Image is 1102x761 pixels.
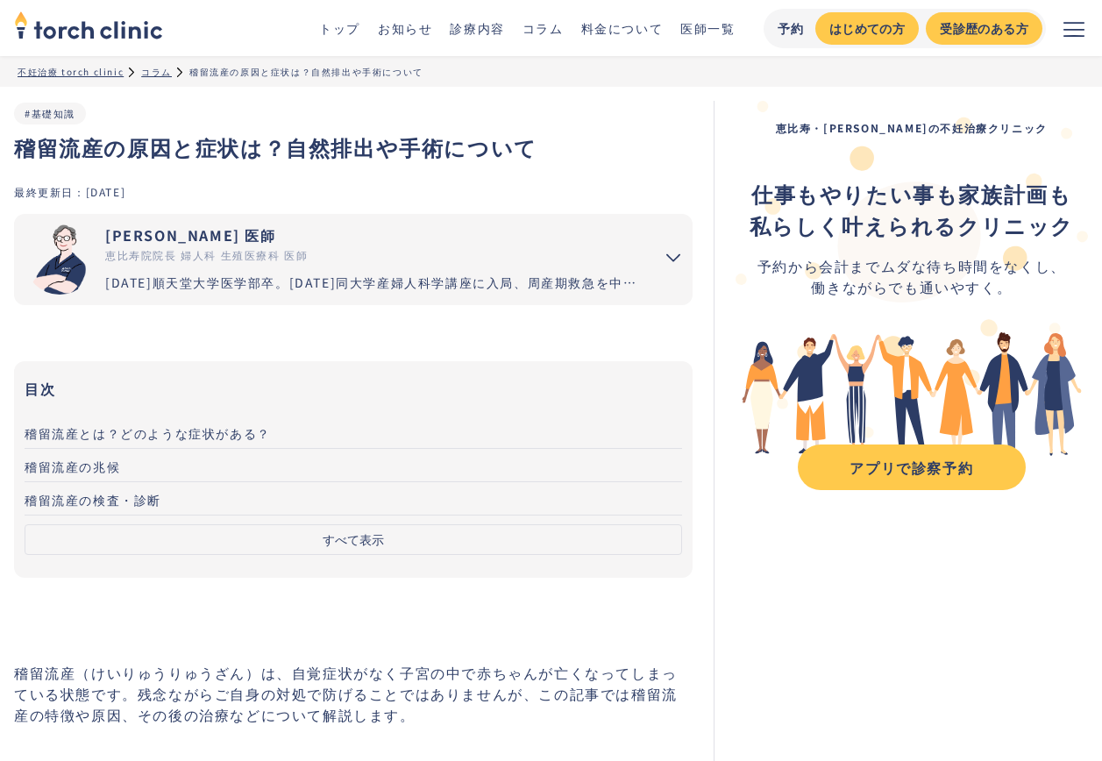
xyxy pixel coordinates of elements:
[25,375,682,402] h3: 目次
[750,178,1074,241] div: ‍ ‍
[18,65,1084,78] ul: パンくずリスト
[105,247,640,263] div: 恵比寿院院長 婦人科 生殖医療科 医師
[25,106,75,120] a: #基礎知識
[25,482,682,516] a: 稽留流産の検査・診断
[14,214,693,305] summary: 市山 卓彦 [PERSON_NAME] 医師 恵比寿院院長 婦人科 生殖医療科 医師 [DATE]順天堂大学医学部卒。[DATE]同大学産婦人科学講座に入局、周産期救急を中心に研鑽を重ねる。[D...
[926,12,1042,45] a: 受診歴のある方
[680,19,735,37] a: 医師一覧
[814,457,1010,478] div: アプリで診察予約
[189,65,423,78] div: 稽留流産の原因と症状は？自然排出や手術について
[86,184,126,199] div: [DATE]
[751,178,1071,209] strong: 仕事もやりたい事も家族計画も
[105,274,640,292] div: [DATE]順天堂大学医学部卒。[DATE]同大学産婦人科学講座に入局、周産期救急を中心に研鑽を重ねる。[DATE]国内有数の不妊治療施設セントマザー産婦人科医院で、女性不妊症のみでなく男性不妊...
[750,210,1074,240] strong: 私らしく叶えられるクリニック
[14,662,693,725] p: 稽留流産（けいりゅうりゅうざん）は、自覚症状がなく子宮の中で赤ちゃんが亡くなってしまっている状態です。残念ながらご自身の対処で防げることではありませんが、この記事では稽留流産の特徴や原因、その後...
[14,5,163,44] img: torch clinic
[750,255,1074,297] div: 予約から会計までムダな待ち時間をなくし、 働きながらでも通いやすく。
[141,65,172,78] a: コラム
[25,416,682,449] a: 稽留流産とは？どのような症状がある？
[798,445,1026,490] a: アプリで診察予約
[105,224,640,245] div: [PERSON_NAME] 医師
[829,19,905,38] div: はじめての方
[940,19,1028,38] div: 受診歴のある方
[450,19,504,37] a: 診療内容
[778,19,805,38] div: 予約
[25,458,120,475] span: 稽留流産の兆候
[14,132,693,163] h1: 稽留流産の原因と症状は？自然排出や手術について
[25,524,682,555] button: すべて表示
[25,449,682,482] a: 稽留流産の兆候
[25,424,271,442] span: 稽留流産とは？どのような症状がある？
[523,19,564,37] a: コラム
[25,491,161,509] span: 稽留流産の検査・診断
[14,12,163,44] a: home
[319,19,360,37] a: トップ
[18,65,124,78] a: 不妊治療 torch clinic
[14,184,86,199] div: 最終更新日：
[581,19,664,37] a: 料金について
[776,120,1048,135] strong: 恵比寿・[PERSON_NAME]の不妊治療クリニック
[25,224,95,295] img: 市山 卓彦
[815,12,919,45] a: はじめての方
[378,19,432,37] a: お知らせ
[14,214,640,305] a: [PERSON_NAME] 医師 恵比寿院院長 婦人科 生殖医療科 医師 [DATE]順天堂大学医学部卒。[DATE]同大学産婦人科学講座に入局、周産期救急を中心に研鑽を重ねる。[DATE]国内...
